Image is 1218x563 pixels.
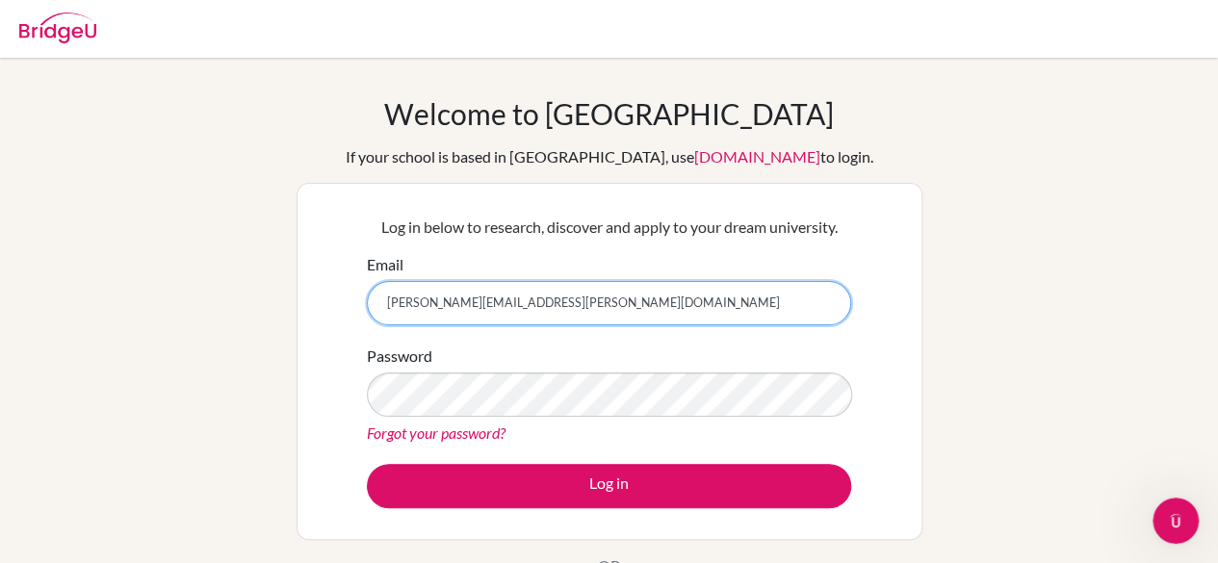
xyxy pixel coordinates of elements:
a: [DOMAIN_NAME] [694,147,820,166]
h1: Welcome to [GEOGRAPHIC_DATA] [384,96,834,131]
label: Password [367,345,432,368]
label: Email [367,253,403,276]
iframe: Intercom live chat [1153,498,1199,544]
img: Bridge-U [19,13,96,43]
button: Log in [367,464,851,508]
div: If your school is based in [GEOGRAPHIC_DATA], use to login. [346,145,873,168]
p: Log in below to research, discover and apply to your dream university. [367,216,851,239]
a: Forgot your password? [367,423,505,442]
